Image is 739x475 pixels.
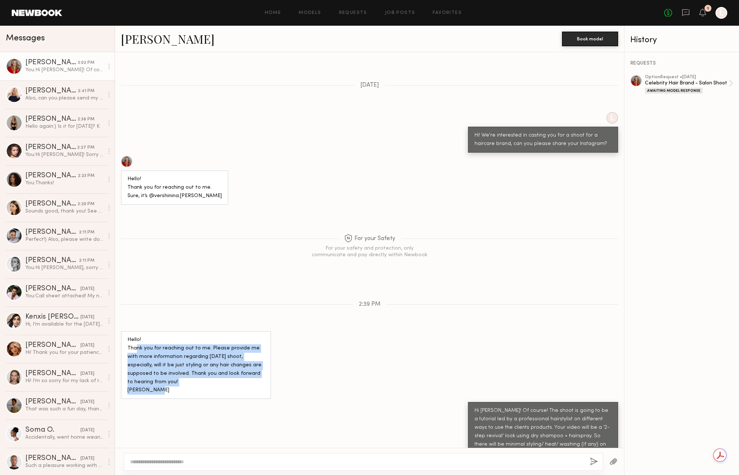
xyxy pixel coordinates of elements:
[630,61,733,66] div: REQUESTS
[25,293,104,300] div: You: Call sheet attached! My number is [PHONE_NUMBER] if you have any questions! - [PERSON_NAME]
[25,264,104,271] div: You: Hi [PERSON_NAME], sorry to hear that! Thanks for the heads up.
[630,36,733,44] div: History
[339,11,367,15] a: Requests
[645,80,729,87] div: Celebrity Hair Brand - Salon Shoot
[78,88,94,95] div: 2:41 PM
[360,82,379,88] span: [DATE]
[80,342,94,349] div: [DATE]
[25,370,80,377] div: [PERSON_NAME]
[25,257,79,264] div: [PERSON_NAME] O.
[645,75,729,80] div: option Request • [DATE]
[359,301,381,308] span: 2:39 PM
[562,35,618,41] a: Book model
[265,11,281,15] a: Home
[25,285,80,293] div: [PERSON_NAME]
[475,131,612,148] div: Hi! We're interested in casting you for a shoot for a haircare brand, can you please share your I...
[79,257,94,264] div: 2:11 PM
[78,59,94,66] div: 3:02 PM
[25,180,104,186] div: You: Thanks!
[645,75,733,94] a: optionRequest •[DATE]Celebrity Hair Brand - Salon ShootAwaiting Model Response
[77,201,94,208] div: 2:20 PM
[25,455,80,462] div: [PERSON_NAME]
[77,144,94,151] div: 2:27 PM
[385,11,415,15] a: Job Posts
[299,11,321,15] a: Models
[80,370,94,377] div: [DATE]
[78,173,94,180] div: 2:23 PM
[433,11,462,15] a: Favorites
[707,7,709,11] div: 1
[25,144,77,151] div: [PERSON_NAME]
[25,229,79,236] div: [PERSON_NAME]
[127,175,222,200] div: Hello! Thank you for reaching out to me. Sure, it’s @vershinina.[PERSON_NAME]
[25,172,78,180] div: [PERSON_NAME]
[25,116,77,123] div: [PERSON_NAME]
[25,59,78,66] div: [PERSON_NAME]
[475,407,612,457] div: Hi [PERSON_NAME]! Of course! The shoot is going to be a tutorial led by a professional hairstylis...
[25,377,104,384] div: Hi! I’m so sorry for my lack of response. Unfortunately, all jobs have to go through my agency, S...
[344,234,395,243] span: For your Safety
[25,200,77,208] div: [PERSON_NAME]
[77,116,94,123] div: 2:38 PM
[715,7,727,19] a: L
[121,31,215,47] a: [PERSON_NAME]
[80,286,94,293] div: [DATE]
[25,66,104,73] div: You: Hi [PERSON_NAME]! Of course! The shoot is going to be a tutorial led by a professional hairs...
[25,406,104,413] div: That was such a fun day, thanks for all the laughs!
[79,229,94,236] div: 2:11 PM
[25,427,80,434] div: Soma O.
[80,427,94,434] div: [DATE]
[80,399,94,406] div: [DATE]
[25,95,104,102] div: Also, can you please send my agent the details as well :) [PERSON_NAME][EMAIL_ADDRESS][DOMAIN_NAME]
[25,434,104,441] div: Accidentally, went home wearing the silver earrings let me know if you need me to return them.
[25,313,80,321] div: Kenxis [PERSON_NAME]
[80,314,94,321] div: [DATE]
[25,398,80,406] div: [PERSON_NAME]
[25,462,104,469] div: Such a pleasure working with you guys! Thank you again 🤟🏾✨
[6,34,45,43] span: Messages
[80,455,94,462] div: [DATE]
[25,236,104,243] div: Perfect!) Also, please write down your number so it’s easier to reach you. Mine is [PHONE_NUMBER].
[25,321,104,328] div: Hi, I’m available for the [DATE] and am looking forward to working with your team! Look forward t...
[25,123,104,130] div: Hello again:) Is it for [DATE]? K
[311,245,428,258] div: For your safety and protection, only communicate and pay directly within Newbook
[25,87,78,95] div: [PERSON_NAME]
[25,342,80,349] div: [PERSON_NAME]
[25,151,104,158] div: You: Hi [PERSON_NAME]! Sorry about that. Will get it resent to you asap! We are looking to reshoo...
[25,208,104,215] div: Sounds good, thank you! See you [DATE].
[25,349,104,356] div: Hi! Thank you for your patience! My instagram is @[PERSON_NAME].[PERSON_NAME]
[645,88,703,94] div: Awaiting Model Response
[127,336,264,395] div: Hello! Thank you for reaching out to me. Please provide me with more information regarding [DATE]...
[562,32,618,46] button: Book model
